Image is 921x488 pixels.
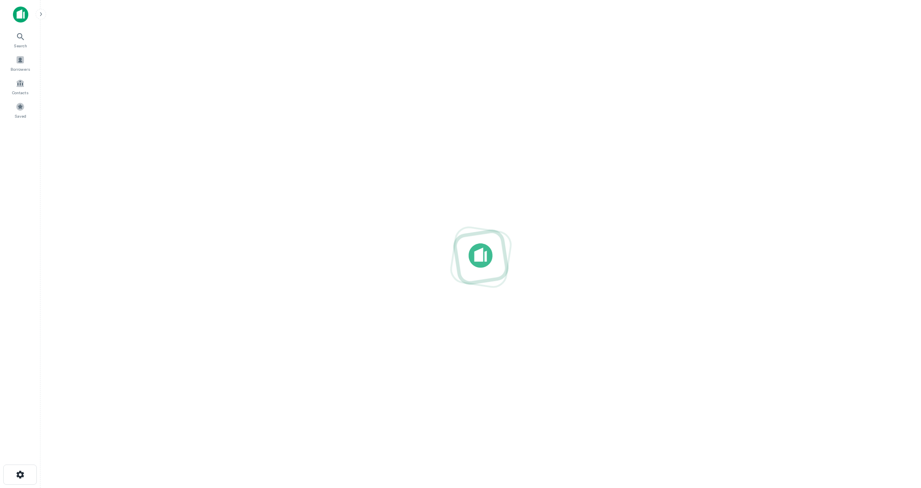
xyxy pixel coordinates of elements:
[14,42,27,49] span: Search
[12,89,28,96] span: Contacts
[2,52,38,74] a: Borrowers
[881,423,921,462] iframe: Chat Widget
[11,66,30,72] span: Borrowers
[15,113,26,119] span: Saved
[2,76,38,97] a: Contacts
[13,6,28,23] img: capitalize-icon.png
[2,99,38,121] a: Saved
[2,29,38,51] a: Search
